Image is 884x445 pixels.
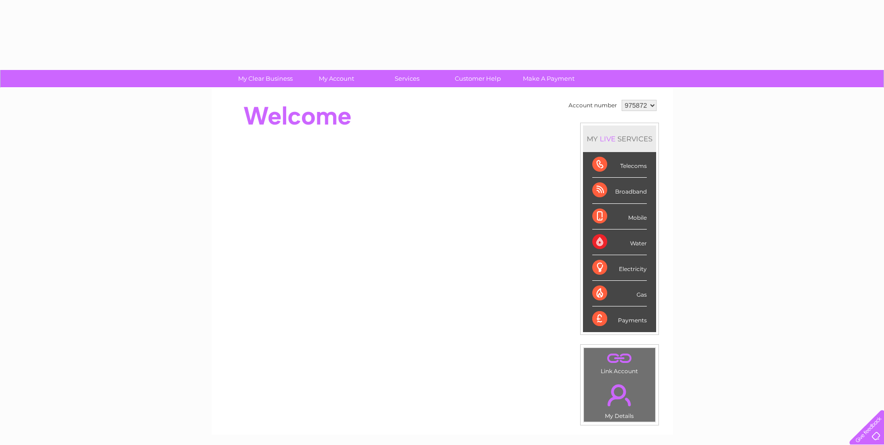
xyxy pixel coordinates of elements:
div: LIVE [598,134,617,143]
a: Make A Payment [510,70,587,87]
a: Customer Help [439,70,516,87]
div: Electricity [592,255,647,281]
a: Services [369,70,445,87]
div: Telecoms [592,152,647,178]
td: Link Account [583,348,656,377]
td: Account number [566,97,619,113]
div: Payments [592,306,647,332]
div: Broadband [592,178,647,203]
a: My Account [298,70,375,87]
div: Water [592,229,647,255]
a: . [586,350,653,367]
a: . [586,379,653,411]
a: My Clear Business [227,70,304,87]
div: MY SERVICES [583,125,656,152]
div: Gas [592,281,647,306]
div: Mobile [592,204,647,229]
td: My Details [583,376,656,422]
